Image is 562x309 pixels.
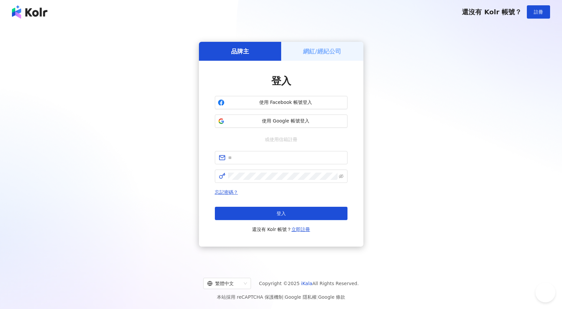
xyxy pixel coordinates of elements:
[283,294,285,300] span: |
[318,294,345,300] a: Google 條款
[527,5,550,19] button: 註冊
[227,118,344,124] span: 使用 Google 帳號登入
[215,190,238,195] a: 忘記密碼？
[252,225,310,233] span: 還沒有 Kolr 帳號？
[215,115,347,128] button: 使用 Google 帳號登入
[215,96,347,109] button: 使用 Facebook 帳號登入
[301,281,312,286] a: iKala
[277,211,286,216] span: 登入
[303,47,341,55] h5: 網紅/經紀公司
[227,99,344,106] span: 使用 Facebook 帳號登入
[215,207,347,220] button: 登入
[285,294,317,300] a: Google 隱私權
[317,294,318,300] span: |
[534,9,543,15] span: 註冊
[339,174,343,179] span: eye-invisible
[217,293,345,301] span: 本站採用 reCAPTCHA 保護機制
[271,75,291,87] span: 登入
[535,282,555,302] iframe: Help Scout Beacon - Open
[207,278,241,289] div: 繁體中文
[462,8,522,16] span: 還沒有 Kolr 帳號？
[291,227,310,232] a: 立即註冊
[12,5,47,19] img: logo
[260,136,302,143] span: 或使用信箱註冊
[259,279,359,287] span: Copyright © 2025 All Rights Reserved.
[231,47,249,55] h5: 品牌主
